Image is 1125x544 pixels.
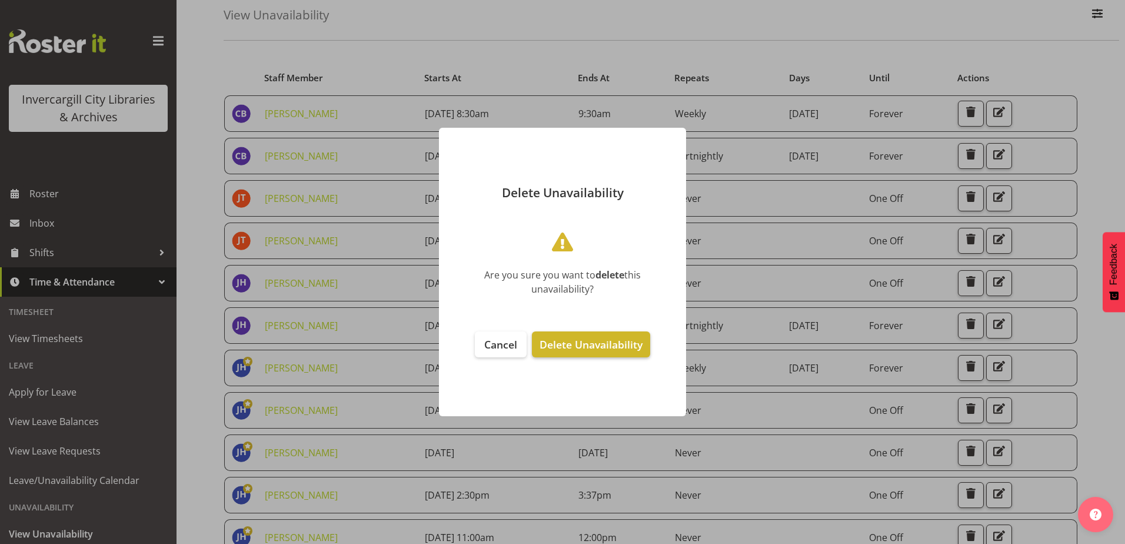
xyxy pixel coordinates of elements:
img: help-xxl-2.png [1090,509,1101,520]
span: Feedback [1109,244,1119,285]
button: Feedback - Show survey [1103,232,1125,312]
button: Cancel [475,331,527,357]
span: Cancel [484,337,517,351]
span: Delete Unavailability [540,337,643,351]
button: Delete Unavailability [532,331,650,357]
b: delete [595,268,624,281]
p: Delete Unavailability [451,187,674,199]
div: Are you sure you want to this unavailability? [457,268,668,296]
